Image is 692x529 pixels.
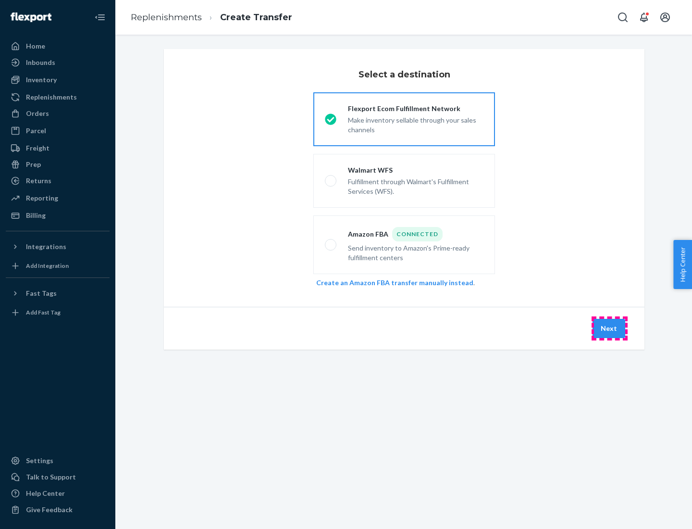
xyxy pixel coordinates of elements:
[26,143,49,153] div: Freight
[6,38,110,54] a: Home
[6,123,110,139] a: Parcel
[11,13,51,22] img: Flexport logo
[6,502,110,517] button: Give Feedback
[6,258,110,274] a: Add Integration
[6,157,110,172] a: Prep
[348,241,483,263] div: Send inventory to Amazon's Prime-ready fulfillment centers
[26,193,58,203] div: Reporting
[348,165,483,175] div: Walmart WFS
[131,12,202,23] a: Replenishments
[26,505,73,515] div: Give Feedback
[6,106,110,121] a: Orders
[26,176,51,186] div: Returns
[26,75,57,85] div: Inventory
[26,289,57,298] div: Fast Tags
[6,239,110,254] button: Integrations
[26,472,76,482] div: Talk to Support
[6,89,110,105] a: Replenishments
[6,305,110,320] a: Add Fast Tag
[316,278,492,288] div: .
[6,140,110,156] a: Freight
[348,175,483,196] div: Fulfillment through Walmart's Fulfillment Services (WFS).
[316,278,473,287] a: Create an Amazon FBA transfer manually instead
[673,240,692,289] button: Help Center
[6,208,110,223] a: Billing
[6,469,110,485] a: Talk to Support
[6,72,110,88] a: Inventory
[26,41,45,51] div: Home
[6,286,110,301] button: Fast Tags
[6,55,110,70] a: Inbounds
[655,8,675,27] button: Open account menu
[26,211,46,220] div: Billing
[348,104,483,113] div: Flexport Ecom Fulfillment Network
[26,160,41,169] div: Prep
[26,262,69,270] div: Add Integration
[220,12,292,23] a: Create Transfer
[123,3,300,32] ol: breadcrumbs
[348,113,483,135] div: Make inventory sellable through your sales channels
[6,453,110,468] a: Settings
[26,489,65,498] div: Help Center
[26,242,66,252] div: Integrations
[90,8,110,27] button: Close Navigation
[348,227,483,241] div: Amazon FBA
[392,227,443,241] div: Connected
[634,8,654,27] button: Open notifications
[613,8,632,27] button: Open Search Box
[358,68,450,81] h3: Select a destination
[6,173,110,189] a: Returns
[26,58,55,67] div: Inbounds
[6,190,110,206] a: Reporting
[26,126,46,136] div: Parcel
[26,109,49,118] div: Orders
[26,92,77,102] div: Replenishments
[26,308,61,316] div: Add Fast Tag
[593,319,625,338] button: Next
[26,456,53,466] div: Settings
[6,486,110,501] a: Help Center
